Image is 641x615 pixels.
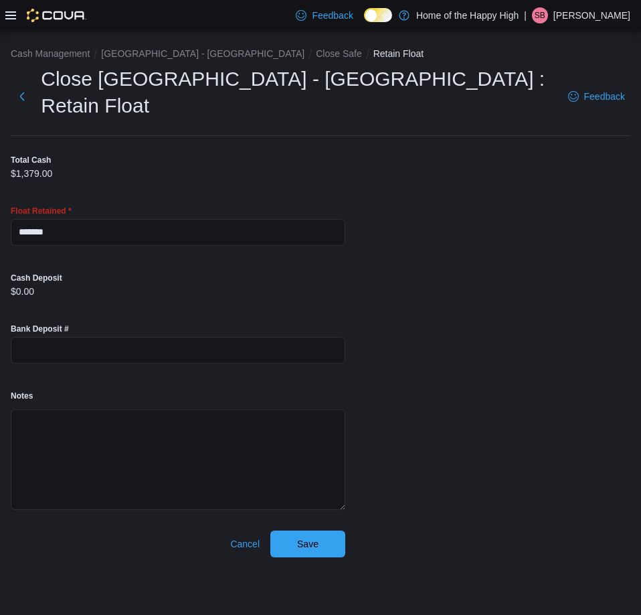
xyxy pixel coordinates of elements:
img: Cova [27,9,86,22]
a: Feedback [563,83,630,110]
div: Savio Bassil [532,7,548,23]
span: Feedback [584,90,625,103]
p: Home of the Happy High [416,7,519,23]
span: SB [535,7,545,23]
span: Save [297,537,318,551]
button: Retain Float [373,48,424,59]
label: Float Retained * [11,206,72,216]
h1: Close [GEOGRAPHIC_DATA] - [GEOGRAPHIC_DATA] : Retain Float [41,66,554,119]
input: Dark Mode [364,8,392,22]
p: $0.00 [11,286,34,297]
a: Feedback [290,2,358,29]
button: Close Safe [316,48,361,59]
label: Bank Deposit # [11,324,69,334]
button: Save [270,531,345,557]
button: [GEOGRAPHIC_DATA] - [GEOGRAPHIC_DATA] [101,48,304,59]
nav: An example of EuiBreadcrumbs [11,47,630,63]
span: Feedback [312,9,353,22]
label: Cash Deposit [11,273,62,283]
p: $1,379.00 [11,168,52,179]
span: Cancel [230,537,260,551]
button: Cash Management [11,48,90,59]
label: Notes [11,391,33,401]
button: Cancel [225,531,265,557]
p: [PERSON_NAME] [553,7,630,23]
p: | [524,7,527,23]
label: Total Cash [11,155,51,165]
button: Next [11,83,33,110]
span: Dark Mode [364,22,365,23]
